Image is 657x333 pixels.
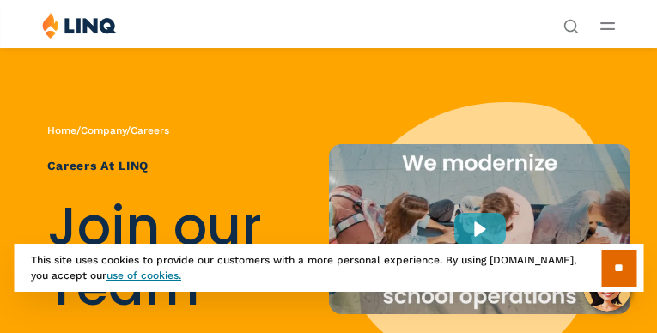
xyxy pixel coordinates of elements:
[47,157,302,175] h1: Careers at LINQ
[563,17,579,33] button: Open Search Bar
[563,12,579,33] nav: Utility Navigation
[106,269,181,282] a: use of cookies.
[81,124,126,136] a: Company
[47,197,302,318] h2: Join our Team
[47,124,169,136] span: / /
[42,12,117,39] img: LINQ | K‑12 Software
[14,244,643,292] div: This site uses cookies to provide our customers with a more personal experience. By using [DOMAIN...
[454,213,506,245] div: Play
[47,124,76,136] a: Home
[131,124,169,136] span: Careers
[600,16,615,35] button: Open Main Menu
